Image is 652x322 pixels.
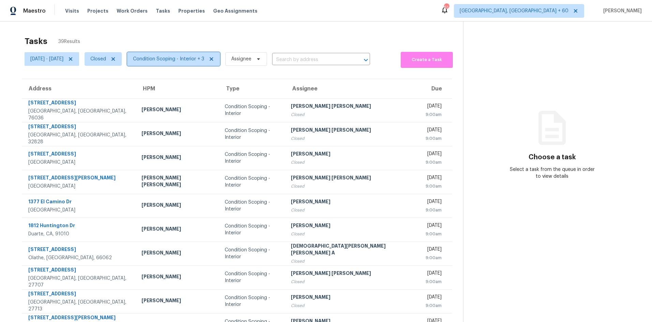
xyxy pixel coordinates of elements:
[404,56,449,64] span: Create a Task
[28,183,131,190] div: [GEOGRAPHIC_DATA]
[401,52,453,68] button: Create a Task
[28,132,131,145] div: [GEOGRAPHIC_DATA], [GEOGRAPHIC_DATA], 32828
[87,8,108,14] span: Projects
[142,174,214,190] div: [PERSON_NAME] [PERSON_NAME]
[426,254,442,261] div: 9:00am
[28,99,131,108] div: [STREET_ADDRESS]
[225,175,280,189] div: Condition Scoping - Interior
[28,275,131,289] div: [GEOGRAPHIC_DATA], [GEOGRAPHIC_DATA], 27707
[65,8,79,14] span: Visits
[28,222,131,231] div: 1812 Huntington Dr
[291,198,415,207] div: [PERSON_NAME]
[285,79,420,98] th: Assignee
[426,246,442,254] div: [DATE]
[225,127,280,141] div: Condition Scoping - Interior
[225,294,280,308] div: Condition Scoping - Interior
[426,278,442,285] div: 9:00am
[225,247,280,260] div: Condition Scoping - Interior
[291,111,415,118] div: Closed
[58,38,80,45] span: 39 Results
[291,127,415,135] div: [PERSON_NAME] [PERSON_NAME]
[219,79,285,98] th: Type
[156,9,170,13] span: Tasks
[28,299,131,312] div: [GEOGRAPHIC_DATA], [GEOGRAPHIC_DATA], 27713
[291,222,415,231] div: [PERSON_NAME]
[136,79,219,98] th: HPM
[291,174,415,183] div: [PERSON_NAME] [PERSON_NAME]
[361,55,371,65] button: Open
[225,270,280,284] div: Condition Scoping - Interior
[426,111,442,118] div: 9:00am
[28,159,131,166] div: [GEOGRAPHIC_DATA]
[142,225,214,234] div: [PERSON_NAME]
[28,246,131,254] div: [STREET_ADDRESS]
[529,154,576,161] h3: Choose a task
[272,55,351,65] input: Search by address
[142,130,214,138] div: [PERSON_NAME]
[291,207,415,214] div: Closed
[133,56,204,62] span: Condition Scoping - Interior + 3
[28,150,131,159] div: [STREET_ADDRESS]
[426,127,442,135] div: [DATE]
[28,108,131,121] div: [GEOGRAPHIC_DATA], [GEOGRAPHIC_DATA], 76036
[426,294,442,302] div: [DATE]
[426,302,442,309] div: 9:00am
[22,79,136,98] th: Address
[142,202,214,210] div: [PERSON_NAME]
[142,273,214,282] div: [PERSON_NAME]
[225,223,280,236] div: Condition Scoping - Interior
[426,231,442,237] div: 9:00am
[508,166,597,180] div: Select a task from the queue in order to view details
[225,199,280,213] div: Condition Scoping - Interior
[426,103,442,111] div: [DATE]
[444,4,449,11] div: 614
[291,150,415,159] div: [PERSON_NAME]
[25,38,47,45] h2: Tasks
[426,207,442,214] div: 9:00am
[426,222,442,231] div: [DATE]
[291,103,415,111] div: [PERSON_NAME] [PERSON_NAME]
[178,8,205,14] span: Properties
[142,154,214,162] div: [PERSON_NAME]
[426,159,442,166] div: 9:00am
[291,159,415,166] div: Closed
[23,8,46,14] span: Maestro
[28,198,131,207] div: 1377 El Camino Dr
[28,123,131,132] div: [STREET_ADDRESS]
[426,174,442,183] div: [DATE]
[291,302,415,309] div: Closed
[231,56,251,62] span: Assignee
[117,8,148,14] span: Work Orders
[601,8,642,14] span: [PERSON_NAME]
[426,150,442,159] div: [DATE]
[90,56,106,62] span: Closed
[28,231,131,237] div: Duarte, CA, 91010
[225,103,280,117] div: Condition Scoping - Interior
[420,79,452,98] th: Due
[28,290,131,299] div: [STREET_ADDRESS]
[28,174,131,183] div: [STREET_ADDRESS][PERSON_NAME]
[225,151,280,165] div: Condition Scoping - Interior
[291,258,415,265] div: Closed
[213,8,257,14] span: Geo Assignments
[142,106,214,115] div: [PERSON_NAME]
[291,183,415,190] div: Closed
[426,183,442,190] div: 9:00am
[28,254,131,261] div: Olathe, [GEOGRAPHIC_DATA], 66062
[30,56,63,62] span: [DATE] - [DATE]
[291,270,415,278] div: [PERSON_NAME] [PERSON_NAME]
[291,294,415,302] div: [PERSON_NAME]
[426,135,442,142] div: 9:00am
[426,270,442,278] div: [DATE]
[28,207,131,214] div: [GEOGRAPHIC_DATA]
[142,249,214,258] div: [PERSON_NAME]
[28,266,131,275] div: [STREET_ADDRESS]
[291,231,415,237] div: Closed
[426,198,442,207] div: [DATE]
[291,278,415,285] div: Closed
[291,135,415,142] div: Closed
[142,297,214,306] div: [PERSON_NAME]
[291,243,415,258] div: [DEMOGRAPHIC_DATA][PERSON_NAME] [PERSON_NAME] A
[460,8,568,14] span: [GEOGRAPHIC_DATA], [GEOGRAPHIC_DATA] + 60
